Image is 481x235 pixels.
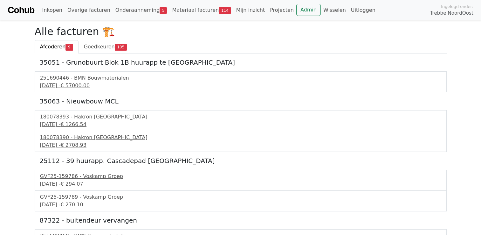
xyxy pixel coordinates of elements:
[430,10,473,17] span: Trebbe NoordOost
[65,4,113,17] a: Overige facturen
[8,3,34,18] a: Cohub
[40,82,441,89] div: [DATE] -
[40,141,441,149] div: [DATE] -
[60,82,90,89] span: € 57000.00
[40,74,441,82] div: 251690446 - BMN Bouwmaterialen
[40,173,441,180] div: GVF25-159786 - Voskamp Groep
[267,4,296,17] a: Projecten
[79,40,133,53] a: Goedkeuren105
[40,157,442,165] h5: 25112 - 39 huurapp. Cascadepad [GEOGRAPHIC_DATA]
[40,121,441,128] div: [DATE] -
[60,181,83,187] span: € 294.07
[40,59,442,66] h5: 35051 - Grunobuurt Blok 1B huurapp te [GEOGRAPHIC_DATA]
[60,202,83,208] span: € 270.10
[60,121,86,127] span: € 1266.54
[40,193,441,201] div: GVF25-159789 - Voskamp Groep
[40,201,441,209] div: [DATE] -
[40,193,441,209] a: GVF25-159789 - Voskamp Groep[DATE] -€ 270.10
[35,40,79,53] a: Afcoderen9
[60,142,86,148] span: € 2708.93
[321,4,348,17] a: Wisselen
[40,217,442,224] h5: 87322 - buitendeur vervangen
[40,97,442,105] h5: 35063 - Nieuwbouw MCL
[115,44,127,50] span: 105
[296,4,321,16] a: Admin
[65,44,73,50] span: 9
[40,180,441,188] div: [DATE] -
[234,4,268,17] a: Mijn inzicht
[219,7,231,14] span: 114
[441,4,473,10] span: Ingelogd onder:
[35,25,447,38] h2: Alle facturen 🏗️
[84,44,115,50] span: Goedkeuren
[40,113,441,121] div: 180078393 - Hakron [GEOGRAPHIC_DATA]
[40,134,441,149] a: 180078390 - Hakron [GEOGRAPHIC_DATA][DATE] -€ 2708.93
[40,113,441,128] a: 180078393 - Hakron [GEOGRAPHIC_DATA][DATE] -€ 1266.54
[40,134,441,141] div: 180078390 - Hakron [GEOGRAPHIC_DATA]
[40,173,441,188] a: GVF25-159786 - Voskamp Groep[DATE] -€ 294.07
[40,44,66,50] span: Afcoderen
[113,4,170,17] a: Onderaanneming5
[169,4,233,17] a: Materiaal facturen114
[160,7,167,14] span: 5
[40,74,441,89] a: 251690446 - BMN Bouwmaterialen[DATE] -€ 57000.00
[39,4,65,17] a: Inkopen
[348,4,378,17] a: Uitloggen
